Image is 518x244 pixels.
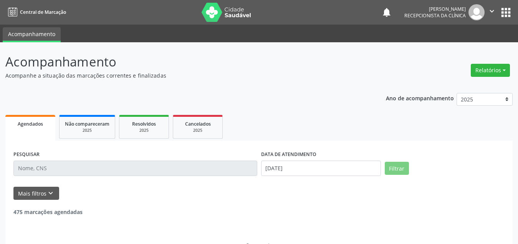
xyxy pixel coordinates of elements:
[65,121,109,127] span: Não compareceram
[381,7,392,18] button: notifications
[125,128,163,133] div: 2025
[13,149,40,161] label: PESQUISAR
[468,4,485,20] img: img
[404,12,466,19] span: Recepcionista da clínica
[185,121,211,127] span: Cancelados
[386,93,454,103] p: Ano de acompanhamento
[65,128,109,133] div: 2025
[488,7,496,15] i: 
[5,52,361,71] p: Acompanhamento
[3,27,61,42] a: Acompanhamento
[20,9,66,15] span: Central de Marcação
[13,161,257,176] input: Nome, CNS
[5,6,66,18] a: Central de Marcação
[179,128,217,133] div: 2025
[261,161,381,176] input: Selecione um intervalo
[261,149,316,161] label: DATA DE ATENDIMENTO
[404,6,466,12] div: [PERSON_NAME]
[499,6,513,19] button: apps
[385,162,409,175] button: Filtrar
[13,208,83,216] strong: 475 marcações agendadas
[471,64,510,77] button: Relatórios
[46,189,55,198] i: keyboard_arrow_down
[132,121,156,127] span: Resolvidos
[13,187,59,200] button: Mais filtroskeyboard_arrow_down
[485,4,499,20] button: 
[18,121,43,127] span: Agendados
[5,71,361,80] p: Acompanhe a situação das marcações correntes e finalizadas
